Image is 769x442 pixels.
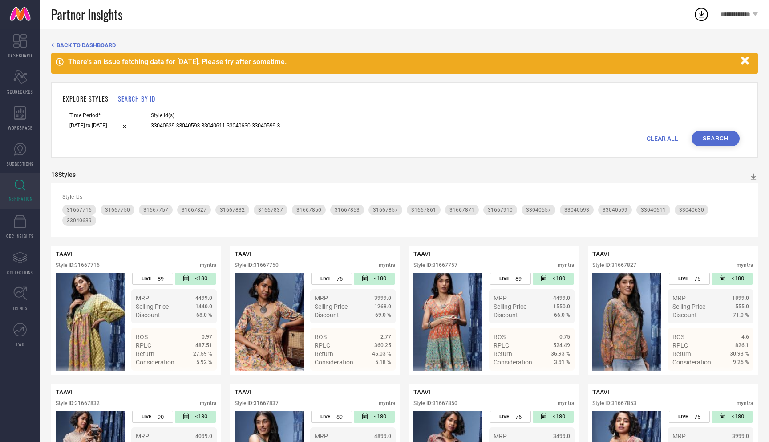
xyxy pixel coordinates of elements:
[732,413,744,421] span: <180
[315,342,330,349] span: RPLC
[8,52,32,59] span: DASHBOARD
[335,207,360,213] span: 31667853
[374,275,386,282] span: <180
[7,88,33,95] span: SCORECARDS
[7,160,34,167] span: SUGGESTIONS
[669,273,710,285] div: Number of days the style has been live on the platform
[336,275,343,282] span: 76
[375,312,391,318] span: 69.0 %
[494,311,518,319] span: Discount
[200,262,217,268] div: myntra
[195,413,207,421] span: <180
[315,295,328,302] span: MRP
[374,433,391,439] span: 4899.0
[311,411,352,423] div: Number of days the style has been live on the platform
[672,342,688,349] span: RPLC
[413,262,457,268] div: Style ID: 31667757
[235,250,251,258] span: TAAVI
[729,375,749,382] span: Details
[735,342,749,348] span: 826.1
[69,121,131,130] input: Select time period
[151,121,280,131] input: Enter comma separated style ids e.g. 12345, 67890
[672,359,711,366] span: Consideration
[678,414,688,420] span: LIVE
[373,207,398,213] span: 31667857
[136,359,174,366] span: Consideration
[57,42,116,49] span: BACK TO DASHBOARD
[183,375,212,382] a: Details
[541,375,570,382] a: Details
[69,112,131,119] span: Time Period*
[515,413,522,420] span: 76
[315,311,339,319] span: Discount
[142,414,151,420] span: LIVE
[175,411,216,423] div: Number of days since the style was first listed on the platform
[195,275,207,282] span: <180
[136,303,169,310] span: Selling Price
[235,273,304,371] img: Style preview image
[354,411,395,423] div: Number of days since the style was first listed on the platform
[551,351,570,357] span: 36.93 %
[143,207,168,213] span: 31667757
[592,273,661,371] img: Style preview image
[672,311,697,319] span: Discount
[494,333,506,340] span: ROS
[196,359,212,365] span: 5.92 %
[558,400,575,406] div: myntra
[371,375,391,382] span: Details
[7,269,33,276] span: COLLECTIONS
[235,389,251,396] span: TAAVI
[311,273,352,285] div: Number of days the style has been live on the platform
[494,359,532,366] span: Consideration
[374,295,391,301] span: 3999.0
[692,131,740,146] button: Search
[51,42,758,49] div: Back TO Dashboard
[315,359,353,366] span: Consideration
[136,333,148,340] span: ROS
[182,207,206,213] span: 31667827
[132,273,173,285] div: Number of days the style has been live on the platform
[554,359,570,365] span: 3.91 %
[488,207,513,213] span: 31667910
[315,303,348,310] span: Selling Price
[490,273,531,285] div: Number of days the style has been live on the platform
[672,303,705,310] span: Selling Price
[51,5,122,24] span: Partner Insights
[6,233,34,239] span: CDC INSIGHTS
[320,414,330,420] span: LIVE
[553,413,565,421] span: <180
[195,342,212,348] span: 487.51
[490,411,531,423] div: Number of days the style has been live on the platform
[553,275,565,282] span: <180
[380,334,391,340] span: 2.77
[374,303,391,310] span: 1268.0
[499,414,509,420] span: LIVE
[379,262,396,268] div: myntra
[533,411,574,423] div: Number of days since the style was first listed on the platform
[678,276,688,282] span: LIVE
[732,275,744,282] span: <180
[374,413,386,421] span: <180
[592,262,636,268] div: Style ID: 31667827
[694,275,700,282] span: 75
[554,312,570,318] span: 66.0 %
[558,262,575,268] div: myntra
[564,207,589,213] span: 33040593
[158,275,164,282] span: 89
[151,112,280,119] span: Style Id(s)
[733,359,749,365] span: 9.25 %
[741,334,749,340] span: 4.6
[235,400,279,406] div: Style ID: 31667837
[374,342,391,348] span: 360.25
[336,413,343,420] span: 89
[8,124,32,131] span: WORKSPACE
[372,351,391,357] span: 45.03 %
[118,94,155,103] h1: SEARCH BY ID
[202,334,212,340] span: 0.97
[200,400,217,406] div: myntra
[730,351,749,357] span: 30.93 %
[559,334,570,340] span: 0.75
[56,262,100,268] div: Style ID: 31667716
[413,273,482,371] div: Click to view image
[553,433,570,439] span: 3499.0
